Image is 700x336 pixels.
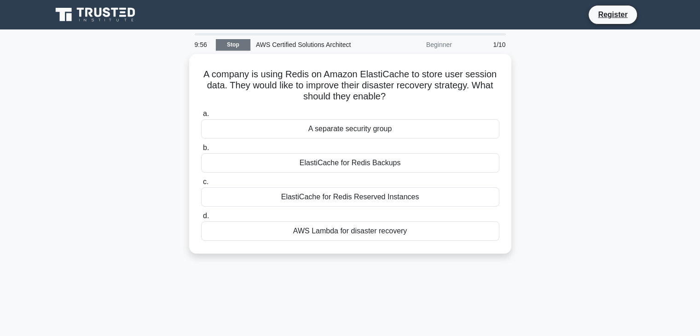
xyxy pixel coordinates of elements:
div: ElastiCache for Redis Reserved Instances [201,187,499,207]
div: AWS Certified Solutions Architect [250,35,377,54]
div: A separate security group [201,119,499,139]
div: ElastiCache for Redis Backups [201,153,499,173]
span: a. [203,110,209,117]
span: c. [203,178,208,185]
div: Beginner [377,35,457,54]
h5: A company is using Redis on Amazon ElastiCache to store user session data. They would like to imp... [200,69,500,103]
a: Stop [216,39,250,51]
span: d. [203,212,209,220]
a: Register [592,9,633,20]
span: b. [203,144,209,151]
div: AWS Lambda for disaster recovery [201,221,499,241]
div: 9:56 [189,35,216,54]
div: 1/10 [457,35,511,54]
